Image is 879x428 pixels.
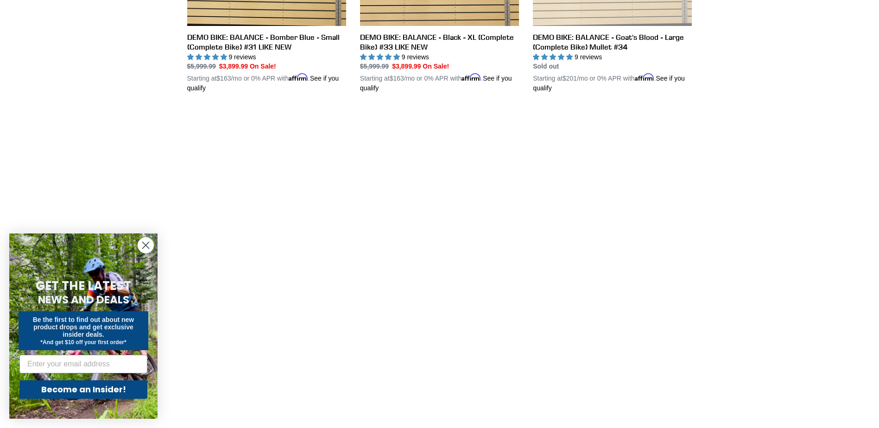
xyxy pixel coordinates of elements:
span: GET THE LATEST [36,277,131,294]
input: Enter your email address [19,355,147,373]
button: Become an Insider! [19,380,147,399]
span: Be the first to find out about new product drops and get exclusive insider deals. [33,316,134,338]
iframe: YouTube video player [187,109,692,393]
span: *And get $10 off your first order* [40,339,126,346]
span: NEWS AND DEALS [38,292,129,307]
